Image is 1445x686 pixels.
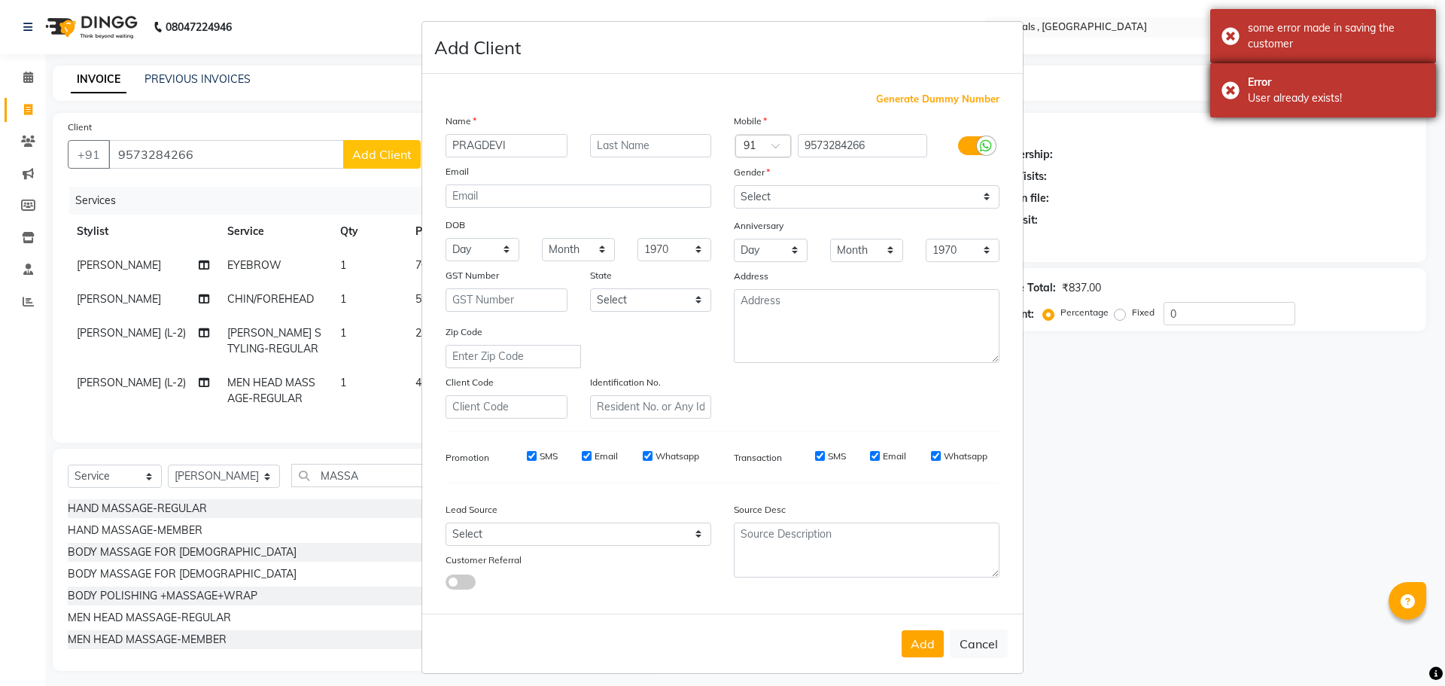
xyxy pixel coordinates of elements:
label: Address [734,270,768,283]
label: Lead Source [446,503,497,517]
label: Zip Code [446,325,482,339]
label: SMS [828,450,846,463]
label: Mobile [734,114,767,128]
input: Resident No. or Any Id [590,395,712,419]
label: Email [446,165,469,178]
label: Name [446,114,476,128]
label: Transaction [734,451,782,465]
input: Email [446,184,711,208]
button: Add [902,630,944,657]
input: Mobile [798,134,928,157]
label: Gender [734,166,770,179]
label: GST Number [446,269,499,282]
label: State [590,269,612,282]
label: Promotion [446,451,489,465]
input: Last Name [590,134,712,157]
input: First Name [446,134,567,157]
label: Email [883,450,906,463]
div: some error made in saving the customer [1248,20,1425,52]
label: SMS [540,450,558,463]
label: Whatsapp [656,450,699,463]
div: User already exists! [1248,90,1425,106]
label: Anniversary [734,219,783,233]
div: Error [1248,75,1425,90]
label: Whatsapp [944,450,987,463]
span: Generate Dummy Number [876,92,999,107]
h4: Add Client [434,34,521,61]
input: Enter Zip Code [446,345,581,368]
label: Customer Referral [446,553,522,567]
input: Client Code [446,395,567,419]
label: Client Code [446,376,494,389]
input: GST Number [446,288,567,312]
label: DOB [446,218,465,232]
label: Source Desc [734,503,786,517]
button: Cancel [950,630,1008,658]
label: Identification No. [590,376,661,389]
label: Email [595,450,618,463]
